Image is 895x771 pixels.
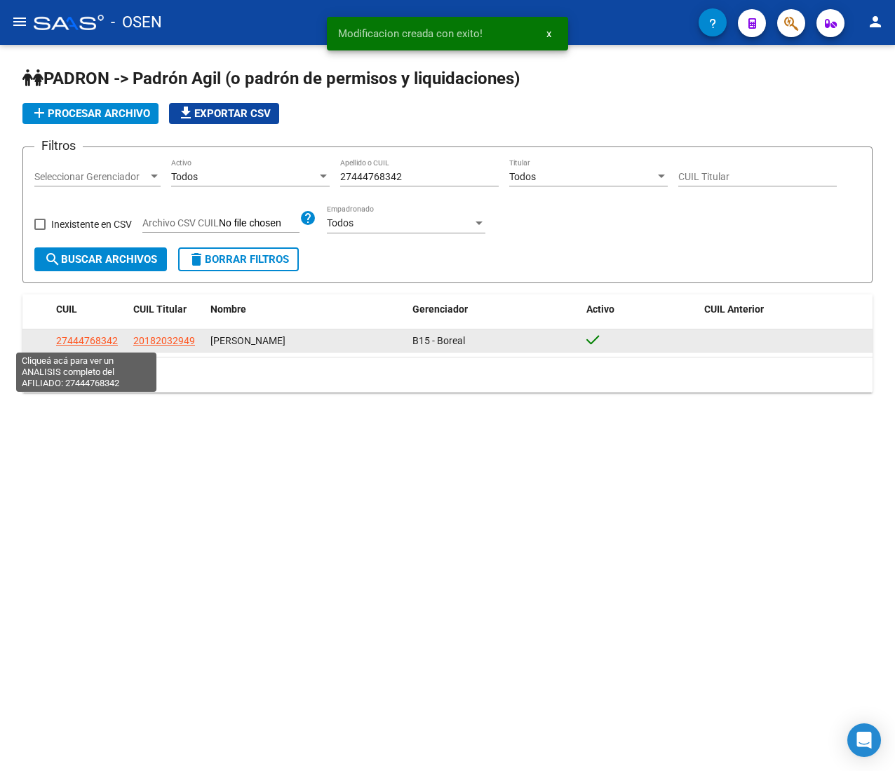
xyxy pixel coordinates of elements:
[178,247,299,271] button: Borrar Filtros
[586,303,614,315] span: Activo
[22,103,159,124] button: Procesar archivo
[133,303,187,315] span: CUIL Titular
[56,303,77,315] span: CUIL
[535,21,563,46] button: x
[22,357,873,393] div: 1 total
[327,217,354,228] span: Todos
[300,210,316,226] mat-icon: help
[34,247,167,271] button: Buscar Archivos
[34,136,83,156] h3: Filtros
[51,294,128,325] datatable-header-cell: CUIL
[11,13,28,30] mat-icon: menu
[219,217,300,230] input: Archivo CSV CUIL
[338,27,483,41] span: Modificacion creada con exito!
[407,294,581,325] datatable-header-cell: Gerenciador
[133,335,195,346] span: 20182032949
[188,253,289,266] span: Borrar Filtros
[169,103,279,124] button: Exportar CSV
[177,107,271,120] span: Exportar CSV
[31,104,48,121] mat-icon: add
[44,251,61,268] mat-icon: search
[31,107,150,120] span: Procesar archivo
[51,216,132,233] span: Inexistente en CSV
[847,723,881,757] div: Open Intercom Messenger
[177,104,194,121] mat-icon: file_download
[22,69,520,88] span: PADRON -> Padrón Agil (o padrón de permisos y liquidaciones)
[171,171,198,182] span: Todos
[210,303,246,315] span: Nombre
[412,335,465,346] span: B15 - Boreal
[509,171,536,182] span: Todos
[581,294,699,325] datatable-header-cell: Activo
[188,251,205,268] mat-icon: delete
[210,335,285,346] span: [PERSON_NAME]
[111,7,162,38] span: - OSEN
[128,294,205,325] datatable-header-cell: CUIL Titular
[546,27,551,40] span: x
[867,13,884,30] mat-icon: person
[412,303,468,315] span: Gerenciador
[699,294,873,325] datatable-header-cell: CUIL Anterior
[704,303,764,315] span: CUIL Anterior
[44,253,157,266] span: Buscar Archivos
[34,171,148,183] span: Seleccionar Gerenciador
[205,294,407,325] datatable-header-cell: Nombre
[56,335,118,346] span: 27444768342
[142,217,219,228] span: Archivo CSV CUIL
